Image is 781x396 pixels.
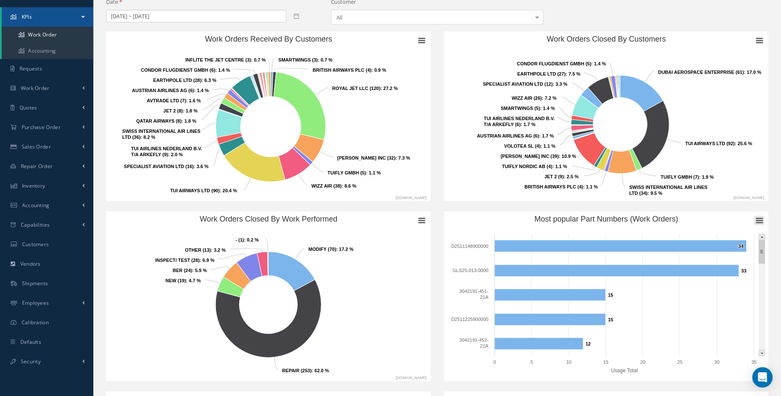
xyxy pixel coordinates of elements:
tspan: CONDOR FLUGDIENST GMBH (6) [141,67,216,73]
span: Quotes [20,104,37,111]
text: : 27.2 % [332,86,398,91]
text: Most popular Part Numbers (Work Orders) [534,215,678,223]
text: : 20.4 % [170,188,237,193]
tspan: WIZZ AIR (26) [512,95,542,101]
tspan: AUSTRIAN AIRLINES AG (6) [132,88,194,93]
span: Shipments [22,280,48,287]
text: : 7.5 % [517,71,580,76]
a: KPIs [2,7,93,27]
tspan: [PERSON_NAME] INC (32) [337,155,395,160]
text: : 17.0 % [658,70,761,75]
text: : 7.3 % [337,155,410,160]
text: : 1.7 % [484,116,554,127]
text: : 1.4 % [501,106,555,111]
text: : 5.9 % [173,268,207,273]
tspan: QATAR AIRWAYS (8) [136,118,182,124]
text: : 3.2 % [185,247,226,253]
tspan: SWISS INTERNATIONAL AIR LINES LTD (34) [629,185,707,196]
text: : 3.6 % [124,164,209,169]
text: : 1.1 % [524,184,598,189]
a: Work Order [2,27,93,43]
span: Calibration [22,319,49,326]
svg: Most popular Part Numbers (Work Orders) [444,211,768,381]
tspan: WIZZ AIR (38) [311,183,342,188]
tspan: SPECIALIST AVIATION LTD (12) [483,81,553,87]
tspan: INFLITE THE JET CENTRE (3) [185,57,251,62]
text: : 1.1 % [502,164,567,169]
text: : 1.6 % [147,98,201,103]
tspan: TUIFLY GMBH (5) [328,170,366,175]
text: 10 [566,359,571,365]
text: 0 [493,359,495,365]
a: Accounting [2,43,93,59]
tspan: TUI AIRWAYS LTD (92) [685,141,735,146]
span: Employees [22,299,49,306]
text: : 4.7 % [165,278,201,283]
text: 15 [608,292,613,298]
span: Work Order [21,84,50,92]
text: : 1.1 % [328,170,381,175]
tspan: TUI AIRLINES NEDERLAND B.V. T/A ARKEFLY (9) [131,146,202,157]
tspan: VOLOTEA SL (4) [504,143,541,149]
text: : 1.4 % [141,67,230,73]
span: Accounting [22,202,50,209]
text: [DOMAIN_NAME] [733,196,764,200]
tspan: BRITISH AIRWAYS PLC (4) [524,184,583,189]
text: [DOMAIN_NAME] [396,196,426,200]
tspan: SWISS INTERNATIONAL AIR LINES LTD (36) [122,129,200,140]
span: Customers [22,241,49,248]
tspan: INSPECT/ TEST (28) [155,258,200,263]
text: : 62.0 % [282,368,329,373]
text: Work Orders Received By Customers [205,35,332,43]
svg: Work Orders Closed By Work Performed [106,211,431,381]
text: : 9.5 % [629,185,707,196]
text: : 10.9 % [501,154,576,159]
text: 15 [608,317,613,322]
span: Capabilities [21,221,50,228]
text: : 1.4 % [132,88,209,93]
tspan: DUBAI AEROSPACE ENTERPRISE (61) [658,70,744,75]
text: : 8.6 % [311,183,356,188]
text: : 0.9 % [313,67,386,73]
text: : 0.2 % [235,237,259,242]
text: : 1.1 % [504,143,555,149]
tspan: SMARTWINGS (3) [278,57,318,62]
tspan: JET 2 (9) [544,174,564,179]
span: Vendors [20,260,41,267]
span: Security [21,358,41,365]
tspan: - (1) [235,237,244,242]
tspan: AUSTRIAN AIRLINES AG (6) [477,133,539,138]
tspan: EARTHPOLE LTD (27) [517,71,565,76]
text: [DOMAIN_NAME] [396,376,426,380]
svg: Work Orders Received By Customers [106,31,431,201]
text: D2511148900000 [451,244,488,249]
div: Open Intercom Messenger [752,367,773,388]
text: : 6.3 % [153,78,216,83]
tspan: NEW (19) [165,278,186,283]
text: : 1.8 % [136,118,196,124]
svg: Work Orders Closed By Customers [444,31,768,201]
tspan: TUIFLY GMBH (7) [661,174,699,180]
tspan: TUIFLY NORDIC AB (4) [502,164,552,169]
span: All [334,13,532,22]
span: Sales Order [22,143,51,150]
tspan: JET 2 (8) [163,108,183,113]
tspan: MODIFY (70) [308,247,336,252]
text: : 17.2 % [308,247,353,252]
text: 3042191-451- 21A [459,289,488,300]
text: : 2.5 % [544,174,579,179]
text: D2511225800000 [451,317,488,322]
text: 15 [603,359,608,365]
text: : 1.8 % [163,108,198,113]
tspan: SMARTWINGS (5) [501,106,540,111]
text: 25 [677,359,682,365]
text: 20 [640,359,645,365]
text: : 6.9 % [155,258,215,263]
text: : 3.3 % [483,81,568,87]
text: : 0.7 % [278,57,333,62]
text: : 0.7 % [185,57,266,62]
tspan: TUI AIRLINES NEDERLAND B.V. T/A ARKEFLY (6) [484,116,554,127]
span: Repair Order [21,163,53,170]
text: GLS25-013-0000 [452,268,488,273]
tspan: TUI AIRWAYS LTD (90) [170,188,220,193]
